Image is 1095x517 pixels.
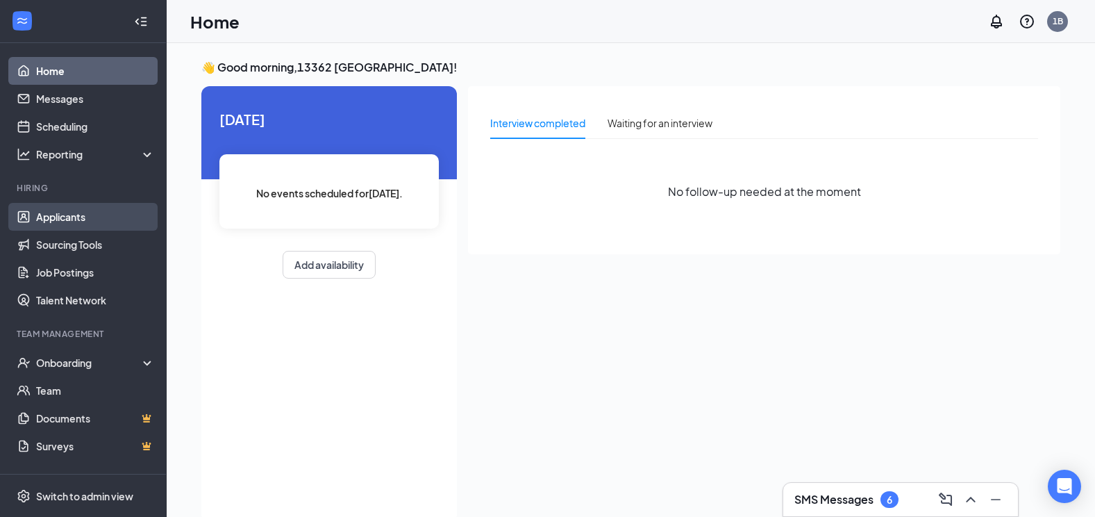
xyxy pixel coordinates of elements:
[1019,13,1035,30] svg: QuestionInfo
[36,231,155,258] a: Sourcing Tools
[219,108,439,130] span: [DATE]
[283,251,376,279] button: Add availability
[17,182,152,194] div: Hiring
[201,60,1060,75] h3: 👋 Good morning, 13362 [GEOGRAPHIC_DATA] !
[1053,15,1063,27] div: 1B
[960,489,982,511] button: ChevronUp
[962,491,979,508] svg: ChevronUp
[36,258,155,286] a: Job Postings
[36,85,155,113] a: Messages
[36,404,155,432] a: DocumentsCrown
[190,10,240,33] h1: Home
[608,115,712,131] div: Waiting for an interview
[36,286,155,314] a: Talent Network
[887,494,892,506] div: 6
[987,491,1004,508] svg: Minimize
[36,113,155,140] a: Scheduling
[17,356,31,370] svg: UserCheck
[17,489,31,503] svg: Settings
[794,492,874,507] h3: SMS Messages
[36,57,155,85] a: Home
[937,491,954,508] svg: ComposeMessage
[36,432,155,460] a: SurveysCrown
[36,377,155,404] a: Team
[1048,470,1081,503] div: Open Intercom Messenger
[668,183,861,200] span: No follow-up needed at the moment
[36,489,133,503] div: Switch to admin view
[256,186,403,201] span: No events scheduled for [DATE] .
[17,328,152,340] div: Team Management
[985,489,1007,511] button: Minimize
[36,356,143,370] div: Onboarding
[17,147,31,161] svg: Analysis
[935,489,957,511] button: ComposeMessage
[134,15,148,28] svg: Collapse
[15,14,29,28] svg: WorkstreamLogo
[36,203,155,231] a: Applicants
[36,147,156,161] div: Reporting
[988,13,1005,30] svg: Notifications
[490,115,585,131] div: Interview completed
